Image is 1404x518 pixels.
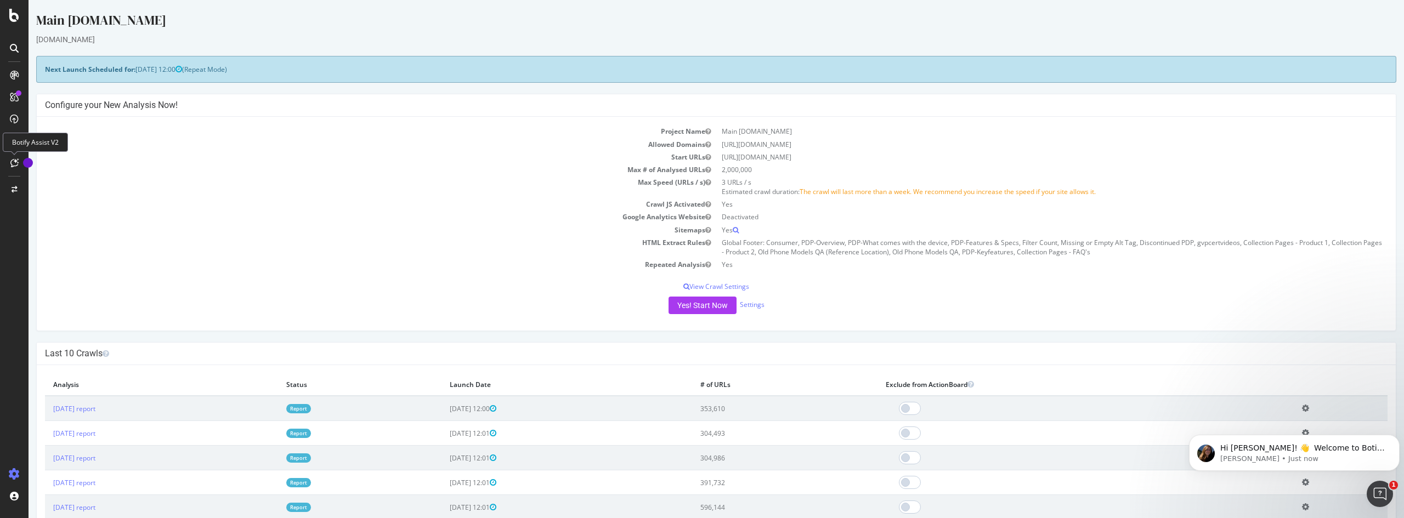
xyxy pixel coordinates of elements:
[711,300,736,309] a: Settings
[16,258,688,271] td: Repeated Analysis
[23,158,33,168] div: Tooltip anchor
[1389,481,1398,489] span: 1
[421,478,468,487] span: [DATE] 12:01
[16,100,1359,111] h4: Configure your New Analysis Now!
[25,478,67,487] a: [DATE] report
[258,478,282,487] a: Report
[16,282,1359,291] p: View Crawl Settings
[16,65,107,74] strong: Next Launch Scheduled for:
[413,373,664,396] th: Launch Date
[771,187,1067,196] span: The crawl will last more than a week. We recommend you increase the speed if your site allows it.
[688,258,1359,271] td: Yes
[8,11,1368,34] div: Main [DOMAIN_NAME]
[258,503,282,512] a: Report
[640,297,708,314] button: Yes! Start Now
[421,429,468,438] span: [DATE] 12:01
[16,151,688,163] td: Start URLs
[688,210,1359,223] td: Deactivated
[16,210,688,223] td: Google Analytics Website
[16,348,1359,359] h4: Last 10 Crawls
[16,198,688,210] td: Crawl JS Activated
[688,176,1359,198] td: 3 URLs / s Estimated crawl duration:
[688,151,1359,163] td: [URL][DOMAIN_NAME]
[664,446,849,470] td: 304,986
[664,373,849,396] th: # of URLs
[16,125,688,138] td: Project Name
[421,503,468,512] span: [DATE] 12:01
[258,429,282,438] a: Report
[688,138,1359,151] td: [URL][DOMAIN_NAME]
[688,224,1359,236] td: Yes
[849,373,1265,396] th: Exclude from ActionBoard
[664,470,849,495] td: 391,732
[16,163,688,176] td: Max # of Analysed URLs
[688,163,1359,176] td: 2,000,000
[688,236,1359,258] td: Global Footer: Consumer, PDP-Overview, PDP-What comes with the device, PDP-Features & Specs, Filt...
[1367,481,1393,507] iframe: Intercom live chat
[421,453,468,463] span: [DATE] 12:01
[36,32,200,84] span: Hi [PERSON_NAME]! 👋 Welcome to Botify chat support! Have a question? Reply to this message and ou...
[3,133,68,152] div: Botify Assist V2
[36,42,201,52] p: Message from Laura, sent Just now
[250,373,413,396] th: Status
[16,138,688,151] td: Allowed Domains
[8,56,1368,83] div: (Repeat Mode)
[16,373,250,396] th: Analysis
[25,404,67,413] a: [DATE] report
[16,236,688,258] td: HTML Extract Rules
[25,429,67,438] a: [DATE] report
[25,503,67,512] a: [DATE] report
[688,198,1359,210] td: Yes
[16,176,688,198] td: Max Speed (URLs / s)
[25,453,67,463] a: [DATE] report
[258,453,282,463] a: Report
[8,34,1368,45] div: [DOMAIN_NAME]
[688,125,1359,138] td: Main [DOMAIN_NAME]
[664,396,849,421] td: 353,610
[107,65,154,74] span: [DATE] 12:00
[421,404,468,413] span: [DATE] 12:00
[664,421,849,446] td: 304,493
[258,404,282,413] a: Report
[1185,412,1404,488] iframe: Intercom notifications message
[16,224,688,236] td: Sitemaps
